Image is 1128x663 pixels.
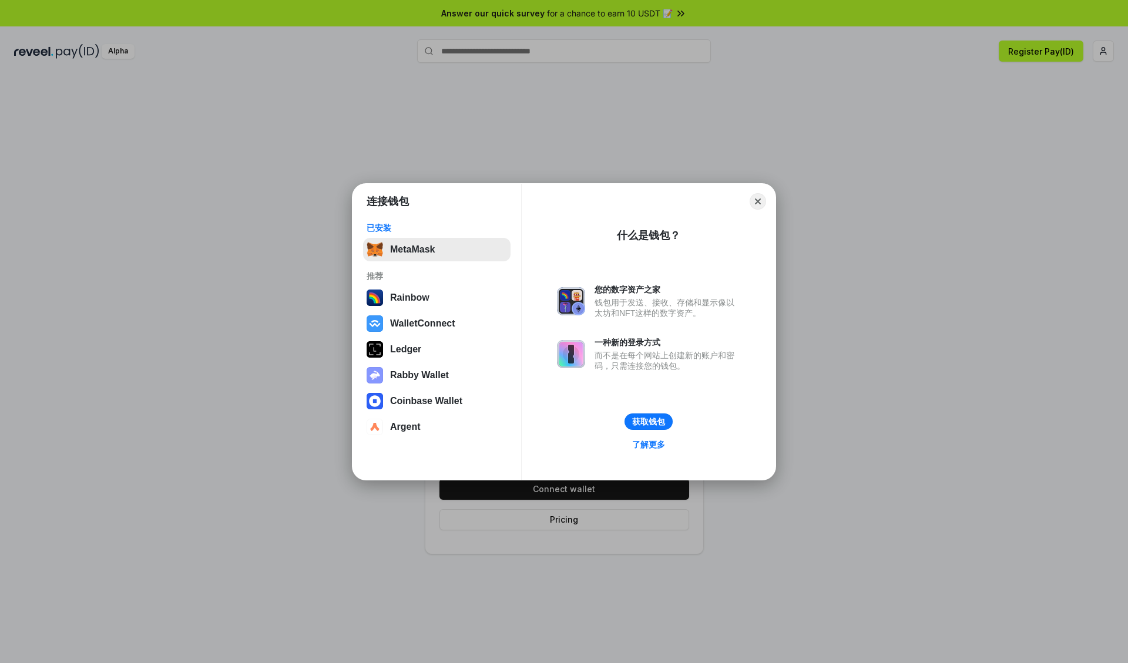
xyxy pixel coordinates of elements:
[390,370,449,381] div: Rabby Wallet
[363,364,511,387] button: Rabby Wallet
[367,393,383,409] img: svg+xml,%3Csvg%20width%3D%2228%22%20height%3D%2228%22%20viewBox%3D%220%200%2028%2028%22%20fill%3D...
[390,344,421,355] div: Ledger
[557,340,585,368] img: svg+xml,%3Csvg%20xmlns%3D%22http%3A%2F%2Fwww.w3.org%2F2000%2Fsvg%22%20fill%3D%22none%22%20viewBox...
[557,287,585,315] img: svg+xml,%3Csvg%20xmlns%3D%22http%3A%2F%2Fwww.w3.org%2F2000%2Fsvg%22%20fill%3D%22none%22%20viewBox...
[363,312,511,335] button: WalletConnect
[595,284,740,295] div: 您的数字资产之家
[595,297,740,318] div: 钱包用于发送、接收、存储和显示像以太坊和NFT这样的数字资产。
[367,367,383,383] img: svg+xml,%3Csvg%20xmlns%3D%22http%3A%2F%2Fwww.w3.org%2F2000%2Fsvg%22%20fill%3D%22none%22%20viewBox...
[367,315,383,332] img: svg+xml,%3Csvg%20width%3D%2228%22%20height%3D%2228%22%20viewBox%3D%220%200%2028%2028%22%20fill%3D...
[367,341,383,358] img: svg+xml,%3Csvg%20xmlns%3D%22http%3A%2F%2Fwww.w3.org%2F2000%2Fsvg%22%20width%3D%2228%22%20height%3...
[367,241,383,258] img: svg+xml,%3Csvg%20fill%3D%22none%22%20height%3D%2233%22%20viewBox%3D%220%200%2035%2033%22%20width%...
[363,389,511,413] button: Coinbase Wallet
[390,292,429,303] div: Rainbow
[367,194,409,208] h1: 连接钱包
[390,422,421,432] div: Argent
[595,350,740,371] div: 而不是在每个网站上创建新的账户和密码，只需连接您的钱包。
[367,271,507,281] div: 推荐
[617,228,680,243] div: 什么是钱包？
[390,244,435,255] div: MetaMask
[632,439,665,450] div: 了解更多
[595,337,740,348] div: 一种新的登录方式
[367,223,507,233] div: 已安装
[750,193,766,210] button: Close
[363,338,511,361] button: Ledger
[367,419,383,435] img: svg+xml,%3Csvg%20width%3D%2228%22%20height%3D%2228%22%20viewBox%3D%220%200%2028%2028%22%20fill%3D...
[390,318,455,329] div: WalletConnect
[632,416,665,427] div: 获取钱包
[367,290,383,306] img: svg+xml,%3Csvg%20width%3D%22120%22%20height%3D%22120%22%20viewBox%3D%220%200%20120%20120%22%20fil...
[390,396,462,406] div: Coinbase Wallet
[625,413,673,430] button: 获取钱包
[625,437,672,452] a: 了解更多
[363,238,511,261] button: MetaMask
[363,415,511,439] button: Argent
[363,286,511,309] button: Rainbow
